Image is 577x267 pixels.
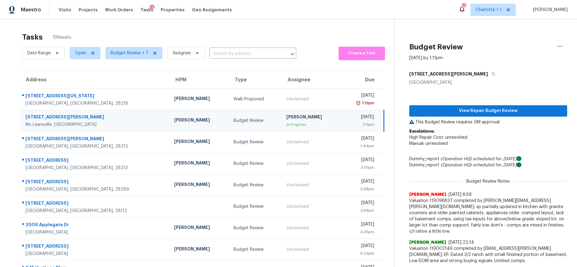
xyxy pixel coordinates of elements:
span: Open [75,50,86,56]
div: [DATE] [346,178,374,186]
div: Unclaimed [286,182,336,188]
div: Dummy_report [409,162,567,168]
span: [DATE] 22:14 [449,240,474,245]
div: [STREET_ADDRESS][PERSON_NAME] [26,114,164,122]
div: [GEOGRAPHIC_DATA], [GEOGRAPHIC_DATA], 28112 [26,208,164,214]
span: View Repair Budget Review [414,107,562,115]
div: [DATE] [346,243,374,250]
div: 1:13pm [361,100,374,106]
div: Unclaimed [286,139,336,145]
span: Date Range [27,50,51,56]
div: 1:11pm [346,122,374,128]
span: [PERSON_NAME] [531,7,568,13]
span: Maestro [21,7,41,13]
div: [DATE] [346,157,374,164]
div: [PERSON_NAME] [174,160,224,168]
div: [DATE] [346,200,374,207]
div: 5:23pm [346,250,374,257]
div: [GEOGRAPHIC_DATA], [GEOGRAPHIC_DATA], 28213 [26,165,164,171]
div: [STREET_ADDRESS] [26,200,164,208]
div: Mc Leansville, [GEOGRAPHIC_DATA] [26,122,164,128]
div: [STREET_ADDRESS] [26,179,164,186]
div: [DATE] by 1:11pm [409,55,443,61]
div: 4:35pm [346,229,374,235]
div: [STREET_ADDRESS][US_STATE] [26,93,164,100]
div: [GEOGRAPHIC_DATA], [GEOGRAPHIC_DATA], 28269 [26,186,164,192]
i: (Opendoor HQ) [441,157,472,161]
i: (Opendoor HQ) [441,163,472,167]
div: [PERSON_NAME] [174,138,224,146]
div: Unclaimed [286,225,336,231]
span: [DATE] 8:59 [449,192,472,197]
div: [GEOGRAPHIC_DATA], [GEOGRAPHIC_DATA], 28216 [26,100,164,106]
div: In Progress [286,122,336,128]
span: Charlotte + 1 [476,7,502,13]
h2: Tasks [22,34,43,40]
img: Overdue Alarm Icon [356,100,361,106]
span: Manual: unresolved [409,141,448,146]
div: 3:38pm [346,186,374,192]
div: [GEOGRAPHIC_DATA] [409,79,567,86]
span: Visits [59,7,71,13]
span: Budget Review + 7 [111,50,148,56]
div: 1 [150,5,155,11]
span: Create a Task [342,50,382,57]
div: Budget Review [234,161,276,167]
div: [GEOGRAPHIC_DATA] [26,229,164,235]
div: [GEOGRAPHIC_DATA], [GEOGRAPHIC_DATA], 28213 [26,143,164,149]
div: [DATE] [346,92,374,100]
div: [DATE] [346,114,374,122]
span: [PERSON_NAME] [409,239,446,246]
div: [GEOGRAPHIC_DATA] [26,251,164,257]
div: Budget Review [234,118,276,124]
div: Unclaimed [286,203,336,210]
span: Valuation 119098837 completed by [PERSON_NAME][EMAIL_ADDRESS][PERSON_NAME][DOMAIN_NAME]: sp parti... [409,198,567,234]
button: Create a Task [339,47,385,60]
span: Valuation 119002149 completed by [EMAIL_ADDRESS][PERSON_NAME][DOMAIN_NAME]: EP: Dated 3/2 ranch w... [409,246,567,264]
th: Address [20,71,169,88]
div: [STREET_ADDRESS][PERSON_NAME] [26,136,164,143]
div: Unclaimed [286,246,336,253]
input: Search by address [210,49,279,59]
div: [DATE] [346,221,374,229]
div: Budget Review [234,182,276,188]
th: Assignee [281,71,341,88]
div: [PERSON_NAME] [286,114,336,122]
th: HPM [169,71,229,88]
div: Budget Review [234,203,276,210]
div: [PERSON_NAME] [174,224,224,232]
div: 3:56pm [346,207,374,214]
span: Properties [161,7,185,13]
span: [PERSON_NAME] [409,192,446,198]
div: 3:10pm [346,164,374,171]
button: Copy Address [488,68,496,79]
span: Work Orders [105,7,133,13]
div: [PERSON_NAME] [174,246,224,253]
div: [DATE] [346,135,374,143]
div: [PERSON_NAME] [174,181,224,189]
h2: Budget Review [409,44,463,50]
button: View Repair Budget Review [409,105,567,117]
div: [PERSON_NAME] [174,117,224,125]
div: Dummy_report [409,156,567,162]
b: Escalations: [409,129,434,133]
div: Budget Review [234,246,276,253]
span: Tasks [140,8,153,12]
div: [STREET_ADDRESS] [26,157,164,165]
p: This Budget Review requires GM approval [409,119,567,125]
i: scheduled for: [DATE] [473,163,516,167]
div: 1:44pm [346,143,374,149]
div: 2006 Applegate Dr [26,222,164,229]
span: 15 Results [53,34,71,41]
span: Projects [79,7,98,13]
div: Walk Proposed [234,96,276,102]
div: Budget Review [234,225,276,231]
div: Unclaimed [286,161,336,167]
div: Unclaimed [286,96,336,102]
span: High Repair Cost: unresolved [409,135,467,140]
div: [STREET_ADDRESS] [26,243,164,251]
span: Geo Assignments [192,7,232,13]
div: Budget Review [234,139,276,145]
i: scheduled for: [DATE] [473,157,516,161]
span: Budget Review Notes [463,178,513,184]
